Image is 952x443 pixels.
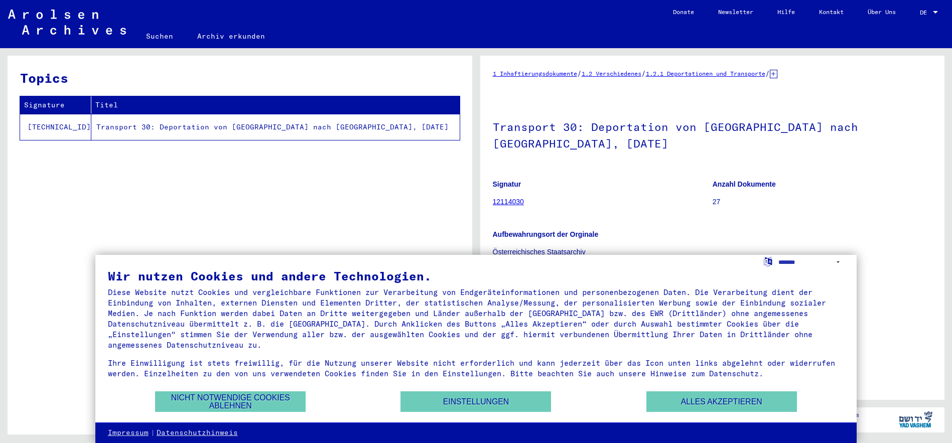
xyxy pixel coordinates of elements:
div: Wir nutzen Cookies und andere Technologien. [108,270,845,282]
span: / [641,69,646,78]
img: yv_logo.png [897,407,934,432]
span: / [577,69,582,78]
button: Alles akzeptieren [646,391,797,412]
h1: Transport 30: Deportation von [GEOGRAPHIC_DATA] nach [GEOGRAPHIC_DATA], [DATE] [493,104,932,165]
a: 1 Inhaftierungsdokumente [493,70,577,77]
p: Österreichisches Staatsarchiv [493,247,932,257]
a: Suchen [134,24,185,48]
span: DE [920,9,931,16]
button: Nicht notwendige Cookies ablehnen [155,391,306,412]
label: Sprache auswählen [763,256,773,266]
a: 1.2 Verschiedenes [582,70,641,77]
b: Aufbewahrungsort der Orginale [493,230,599,238]
a: Impressum [108,428,149,438]
a: Datenschutzhinweis [157,428,238,438]
td: [TECHNICAL_ID] [20,114,91,140]
a: 1.2.1 Deportationen und Transporte [646,70,765,77]
b: Anzahl Dokumente [713,180,776,188]
a: Archiv erkunden [185,24,277,48]
p: 27 [713,197,932,207]
span: / [765,69,770,78]
select: Sprache auswählen [778,255,844,269]
th: Titel [91,96,460,114]
div: Ihre Einwilligung ist stets freiwillig, für die Nutzung unserer Website nicht erforderlich und ka... [108,358,845,379]
a: 12114030 [493,198,524,206]
div: Diese Website nutzt Cookies und vergleichbare Funktionen zur Verarbeitung von Endgeräteinformatio... [108,287,845,350]
th: Signature [20,96,91,114]
button: Einstellungen [400,391,551,412]
img: Arolsen_neg.svg [8,10,126,35]
b: Signatur [493,180,521,188]
td: Transport 30: Deportation von [GEOGRAPHIC_DATA] nach [GEOGRAPHIC_DATA], [DATE] [91,114,460,140]
h3: Topics [20,68,459,88]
